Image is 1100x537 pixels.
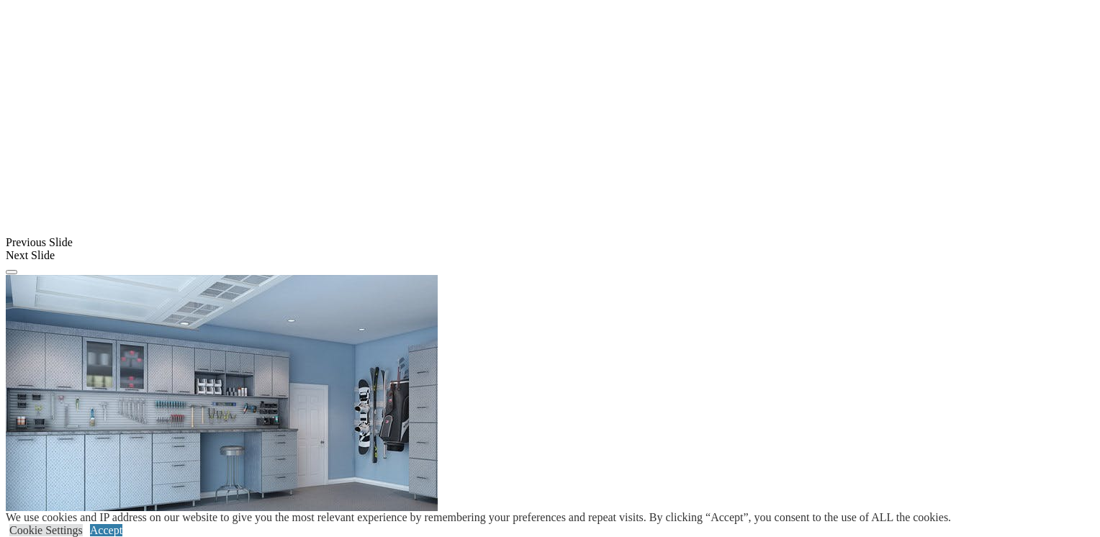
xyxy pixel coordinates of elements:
button: Click here to pause slide show [6,270,17,274]
a: Cookie Settings [9,524,83,536]
div: We use cookies and IP address on our website to give you the most relevant experience by remember... [6,511,951,524]
a: Accept [90,524,122,536]
div: Previous Slide [6,236,1094,249]
div: Next Slide [6,249,1094,262]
